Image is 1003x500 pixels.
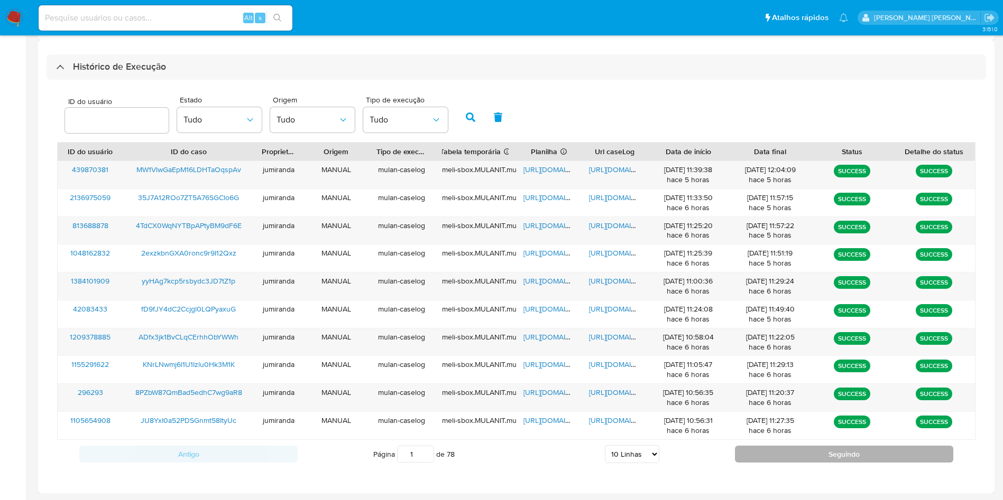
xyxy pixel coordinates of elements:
[874,13,981,23] p: juliane.miranda@mercadolivre.com
[259,13,262,23] span: s
[772,12,829,23] span: Atalhos rápidos
[982,25,998,33] span: 3.151.0
[984,12,995,23] a: Sair
[39,11,292,25] input: Pesquise usuários ou casos...
[244,13,253,23] span: Alt
[839,13,848,22] a: Notificações
[266,11,288,25] button: search-icon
